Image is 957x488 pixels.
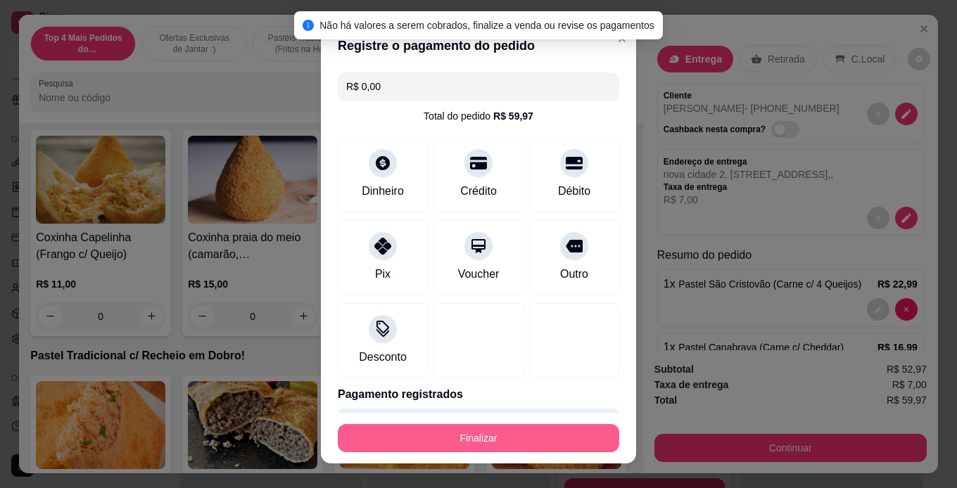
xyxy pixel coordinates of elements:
div: Voucher [458,266,500,283]
p: Pagamento registrados [338,386,619,403]
div: Outro [560,266,588,283]
div: Débito [558,183,590,200]
div: Desconto [359,349,407,366]
div: Total do pedido [424,109,533,123]
div: R$ 59,97 [493,109,533,123]
div: Dinheiro [362,183,404,200]
span: Não há valores a serem cobrados, finalize a venda ou revise os pagamentos [319,20,654,31]
input: Ex.: hambúrguer de cordeiro [346,72,611,101]
div: Crédito [460,183,497,200]
div: Pix [375,266,391,283]
button: Finalizar [338,424,619,452]
span: info-circle [303,20,314,31]
header: Registre o pagamento do pedido [321,25,636,67]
